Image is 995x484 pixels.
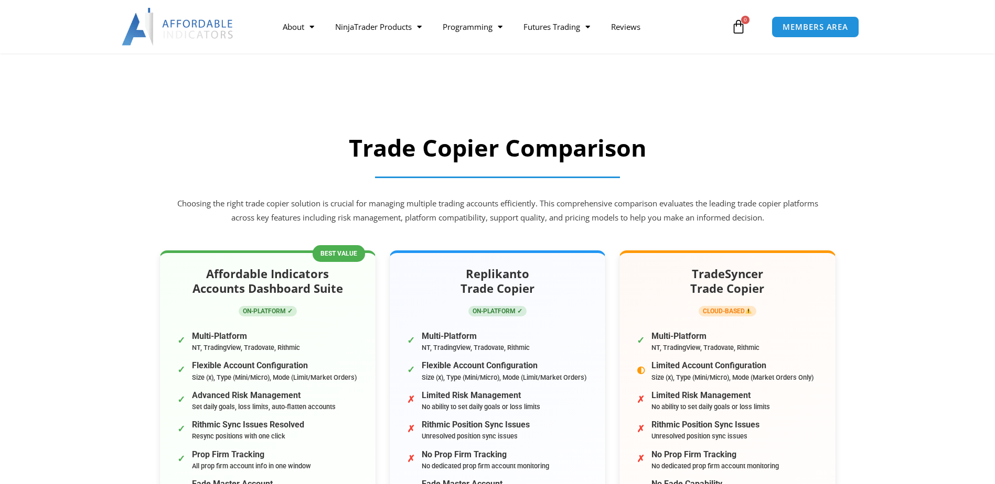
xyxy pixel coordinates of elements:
small: No ability to set daily goals or loss limits [651,403,770,411]
small: Size (x), Type (Mini/Micro), Mode (Market Orders Only) [651,373,814,381]
strong: Multi-Platform [192,331,300,341]
span: ✓ [177,420,187,430]
span: ✗ [407,391,416,400]
h2: Trade Copier Comparison [175,133,820,163]
span: ✗ [637,450,646,459]
strong: Rithmic Position Sync Issues [651,420,759,430]
small: Size (x), Type (Mini/Micro), Mode (Limit/Market Orders) [192,373,357,381]
strong: Multi-Platform [422,331,530,341]
a: About [272,15,325,39]
small: All prop firm account info in one window [192,462,311,470]
small: Resync positions with one click [192,432,285,440]
span: ✗ [407,420,416,430]
strong: No Prop Firm Tracking [422,449,549,459]
strong: Rithmic Sync Issues Resolved [192,420,304,430]
span: MEMBERS AREA [783,23,848,31]
span: ✓ [637,332,646,341]
span: ✓ [177,450,187,459]
strong: Rithmic Position Sync Issues [422,420,530,430]
strong: Flexible Account Configuration [422,360,586,370]
strong: Limited Risk Management [422,390,540,400]
img: LogoAI | Affordable Indicators – NinjaTrader [122,8,234,46]
strong: Limited Risk Management [651,390,770,400]
a: Programming [432,15,513,39]
span: ✓ [177,391,187,400]
a: 0 [715,12,762,42]
span: ✓ [177,361,187,370]
img: ⚠ [745,307,752,314]
strong: Advanced Risk Management [192,390,336,400]
span: ✓ [177,332,187,341]
span: ◐ [637,361,646,370]
strong: Prop Firm Tracking [192,449,311,459]
h2: Affordable Indicators Accounts Dashboard Suite [173,266,362,296]
span: ✗ [637,420,646,430]
span: ON-PLATFORM ✓ [468,306,527,316]
small: NT, TradingView, Tradovate, Rithmic [192,344,300,351]
small: NT, TradingView, Tradovate, Rithmic [422,344,530,351]
span: ✗ [407,450,416,459]
h2: TradeSyncer Trade Copier [633,266,822,296]
small: Unresolved position sync issues [422,432,518,440]
span: ✓ [407,361,416,370]
small: NT, TradingView, Tradovate, Rithmic [651,344,759,351]
a: MEMBERS AREA [772,16,859,38]
span: CLOUD-BASED [699,306,756,316]
span: 0 [741,16,750,24]
p: Choosing the right trade copier solution is crucial for managing multiple trading accounts effici... [175,196,820,226]
small: Unresolved position sync issues [651,432,747,440]
span: ON-PLATFORM ✓ [239,306,297,316]
span: ✗ [637,391,646,400]
strong: No Prop Firm Tracking [651,449,779,459]
strong: Limited Account Configuration [651,360,814,370]
nav: Menu [272,15,729,39]
small: Size (x), Type (Mini/Micro), Mode (Limit/Market Orders) [422,373,586,381]
a: Futures Trading [513,15,601,39]
small: Set daily goals, loss limits, auto-flatten accounts [192,403,336,411]
small: No dedicated prop firm account monitoring [651,462,779,470]
h2: Replikanto Trade Copier [403,266,592,296]
strong: Multi-Platform [651,331,759,341]
small: No ability to set daily goals or loss limits [422,403,540,411]
a: NinjaTrader Products [325,15,432,39]
small: No dedicated prop firm account monitoring [422,462,549,470]
span: ✓ [407,332,416,341]
a: Reviews [601,15,651,39]
strong: Flexible Account Configuration [192,360,357,370]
